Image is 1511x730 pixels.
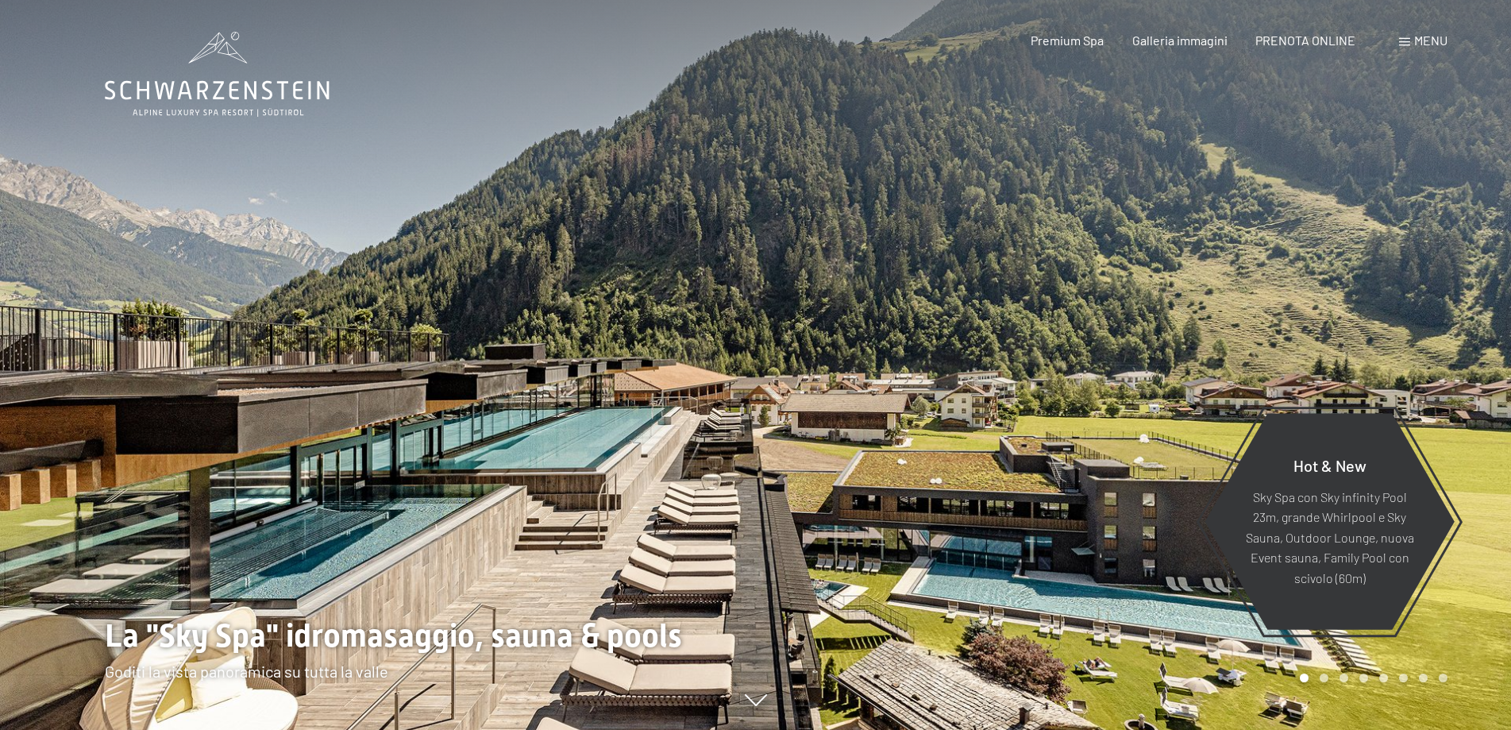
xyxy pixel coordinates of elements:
span: Hot & New [1293,455,1366,474]
div: Carousel Page 5 [1379,674,1388,682]
a: PRENOTA ONLINE [1255,33,1355,48]
a: Hot & New Sky Spa con Sky infinity Pool 23m, grande Whirlpool e Sky Sauna, Outdoor Lounge, nuova ... [1204,412,1455,631]
p: Sky Spa con Sky infinity Pool 23m, grande Whirlpool e Sky Sauna, Outdoor Lounge, nuova Event saun... [1243,486,1416,588]
a: Premium Spa [1031,33,1104,48]
div: Carousel Page 1 (Current Slide) [1300,674,1309,682]
div: Carousel Page 6 [1399,674,1408,682]
div: Carousel Page 7 [1419,674,1428,682]
span: Menu [1414,33,1447,48]
div: Carousel Page 8 [1439,674,1447,682]
div: Carousel Page 3 [1339,674,1348,682]
a: Galleria immagini [1132,33,1228,48]
div: Carousel Page 2 [1320,674,1328,682]
div: Carousel Page 4 [1359,674,1368,682]
div: Carousel Pagination [1294,674,1447,682]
